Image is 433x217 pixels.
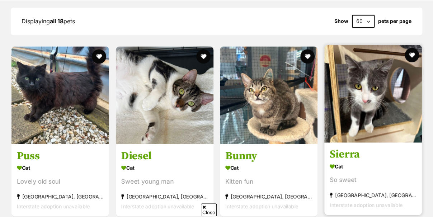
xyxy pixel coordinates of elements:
[196,49,210,63] button: favourite
[220,46,317,144] img: Bunny
[121,192,208,201] div: [GEOGRAPHIC_DATA], [GEOGRAPHIC_DATA]
[121,203,194,209] span: Interstate adoption unavailable
[50,18,63,25] strong: all 18
[92,49,106,63] button: favourite
[22,18,75,25] span: Displaying pets
[225,203,298,209] span: Interstate adoption unavailable
[334,18,348,24] span: Show
[225,176,312,186] div: Kitten fun
[17,203,90,209] span: Interstate adoption unavailable
[116,143,213,216] a: Diesel Cat Sweet young man [GEOGRAPHIC_DATA], [GEOGRAPHIC_DATA] Interstate adoption unavailable f...
[330,190,416,200] div: [GEOGRAPHIC_DATA], [GEOGRAPHIC_DATA]
[225,192,312,201] div: [GEOGRAPHIC_DATA], [GEOGRAPHIC_DATA]
[201,203,217,216] span: Close
[300,49,315,63] button: favourite
[330,147,416,161] h3: Sierra
[121,162,208,173] div: Cat
[121,149,208,162] h3: Diesel
[121,176,208,186] div: Sweet young man
[330,175,416,185] div: So sweet
[11,46,109,144] img: Puss
[17,192,104,201] div: [GEOGRAPHIC_DATA], [GEOGRAPHIC_DATA]
[324,142,422,215] a: Sierra Cat So sweet [GEOGRAPHIC_DATA], [GEOGRAPHIC_DATA] Interstate adoption unavailable favourite
[378,18,411,24] label: pets per page
[11,143,109,216] a: Puss Cat Lovely old soul [GEOGRAPHIC_DATA], [GEOGRAPHIC_DATA] Interstate adoption unavailable fav...
[220,143,317,216] a: Bunny Cat Kitten fun [GEOGRAPHIC_DATA], [GEOGRAPHIC_DATA] Interstate adoption unavailable favourite
[17,162,104,173] div: Cat
[225,149,312,162] h3: Bunny
[330,161,416,171] div: Cat
[225,162,312,173] div: Cat
[404,48,419,62] button: favourite
[116,46,213,144] img: Diesel
[324,45,422,142] img: Sierra
[17,176,104,186] div: Lovely old soul
[17,149,104,162] h3: Puss
[330,202,403,208] span: Interstate adoption unavailable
